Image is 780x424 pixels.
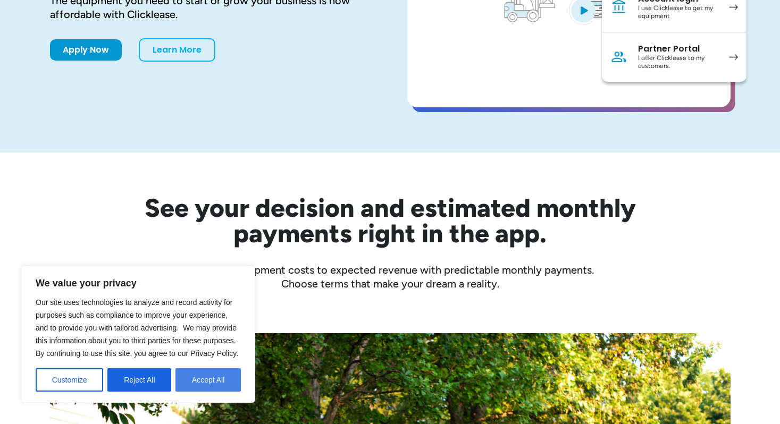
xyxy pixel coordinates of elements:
a: Learn More [139,38,215,62]
img: arrow [729,54,738,60]
img: Person icon [610,48,627,65]
button: Accept All [175,368,241,392]
a: Apply Now [50,39,122,61]
p: We value your privacy [36,277,241,290]
h2: See your decision and estimated monthly payments right in the app. [93,195,688,246]
a: Partner PortalI offer Clicklease to my customers. [602,32,747,82]
div: I use Clicklease to get my equipment [638,4,718,21]
div: Partner Portal [638,44,718,54]
img: arrow [729,4,738,10]
div: We value your privacy [21,266,255,403]
button: Reject All [107,368,171,392]
div: Compare equipment costs to expected revenue with predictable monthly payments. Choose terms that ... [50,263,731,291]
button: Customize [36,368,103,392]
div: I offer Clicklease to my customers. [638,54,718,71]
span: Our site uses technologies to analyze and record activity for purposes such as compliance to impr... [36,298,238,358]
